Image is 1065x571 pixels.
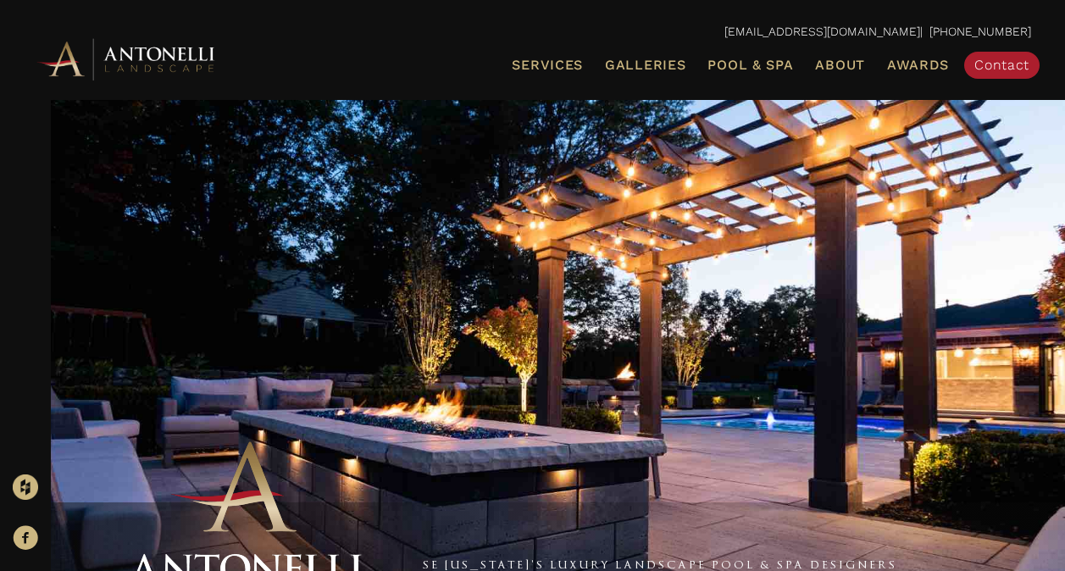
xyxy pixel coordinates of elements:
[887,57,949,73] span: Awards
[34,21,1031,43] p: | [PHONE_NUMBER]
[707,57,793,73] span: Pool & Spa
[598,54,692,76] a: Galleries
[34,36,220,82] img: Antonelli Horizontal Logo
[964,52,1040,79] a: Contact
[701,54,800,76] a: Pool & Spa
[512,58,583,72] span: Services
[724,25,920,38] a: [EMAIL_ADDRESS][DOMAIN_NAME]
[880,54,956,76] a: Awards
[605,57,685,73] span: Galleries
[815,58,865,72] span: About
[974,57,1029,73] span: Contact
[13,474,38,500] img: Houzz
[808,54,872,76] a: About
[423,557,897,571] a: SE [US_STATE]'s Luxury Landscape Pool & Spa Designers
[505,54,590,76] a: Services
